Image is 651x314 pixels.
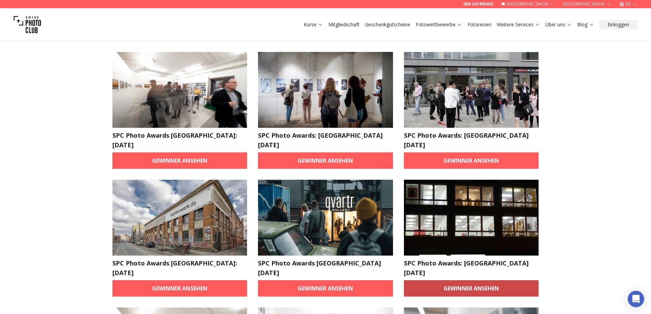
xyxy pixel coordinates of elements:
[112,258,247,277] h2: SPC Photo Awards [GEOGRAPHIC_DATA]: [DATE]
[404,131,539,150] h2: SPC Photo Awards: [GEOGRAPHIC_DATA] [DATE]
[258,258,393,277] h2: SPC Photo Awards [GEOGRAPHIC_DATA] [DATE]
[543,20,574,29] button: Über uns
[112,280,247,297] a: Gewinner ansehen
[404,280,539,297] a: Gewinner ansehen
[416,21,462,28] a: Fotowettbewerbe
[404,258,539,277] h2: SPC Photo Awards: [GEOGRAPHIC_DATA] [DATE]
[304,21,323,28] a: Kurse
[258,131,393,150] h2: SPC Photo Awards: [GEOGRAPHIC_DATA] [DATE]
[258,180,393,256] img: SPC Photo Awards HAMBURG Oktober 2024
[362,20,413,29] button: Geschenkgutscheine
[258,152,393,169] a: Gewinner ansehen
[326,20,362,29] button: Mitgliedschaft
[258,280,393,297] a: Gewinner ansehen
[112,52,247,128] img: SPC Photo Awards Zürich: Dezember 2024
[494,20,543,29] button: Weitere Services
[112,131,247,150] h2: SPC Photo Awards [GEOGRAPHIC_DATA]: [DATE]
[112,152,247,169] a: Gewinner ansehen
[465,20,494,29] button: Fotoreisen
[404,152,539,169] a: Gewinner ansehen
[574,20,597,29] button: Blog
[497,21,540,28] a: Weitere Services
[404,52,539,128] img: SPC Photo Awards: BERLIN November 2024
[14,11,41,38] img: Swiss photo club
[258,52,393,128] img: SPC Photo Awards: STUTTGART November 2024
[112,180,247,256] img: SPC Photo Awards LEIPZIG: Oktober 2024
[328,21,360,28] a: Mitgliedschaft
[545,21,572,28] a: Über uns
[365,21,410,28] a: Geschenkgutscheine
[404,180,539,256] img: SPC Photo Awards: KÖLN September 2024
[577,21,594,28] a: Blog
[301,20,326,29] button: Kurse
[628,291,644,307] div: Open Intercom Messenger
[463,1,493,7] a: 069 247495455
[413,20,465,29] button: Fotowettbewerbe
[467,21,491,28] a: Fotoreisen
[599,20,637,29] button: Einloggen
